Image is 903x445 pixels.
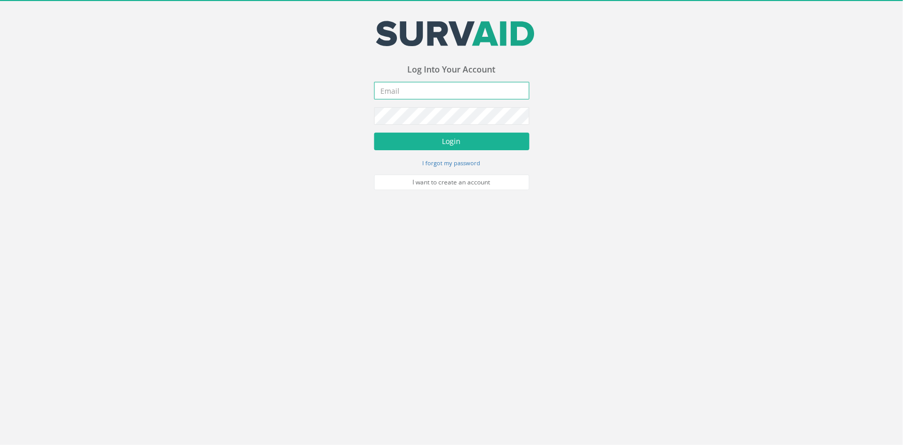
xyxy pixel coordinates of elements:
button: Login [374,133,529,150]
a: I forgot my password [423,158,481,167]
h3: Log Into Your Account [374,65,529,75]
a: I want to create an account [374,175,529,190]
input: Email [374,82,529,99]
small: I forgot my password [423,159,481,167]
